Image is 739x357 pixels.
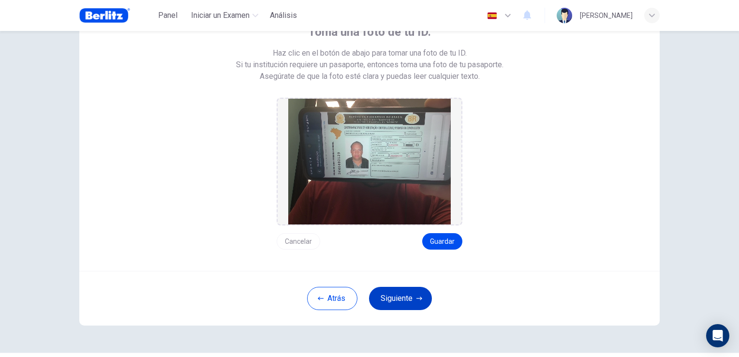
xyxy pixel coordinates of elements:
[79,6,130,25] img: Berlitz Brasil logo
[486,12,498,19] img: es
[79,6,152,25] a: Berlitz Brasil logo
[158,10,177,21] span: Panel
[270,10,297,21] span: Análisis
[706,324,729,347] div: Open Intercom Messenger
[277,233,320,250] button: Cancelar
[260,71,480,82] span: Asegúrate de que la foto esté clara y puedas leer cualquier texto.
[307,287,357,310] button: Atrás
[266,7,301,24] div: Necesitas una licencia para acceder a este contenido
[152,7,183,24] button: Panel
[288,99,451,224] img: preview screemshot
[580,10,633,21] div: [PERSON_NAME]
[266,7,301,24] button: Análisis
[369,287,432,310] button: Siguiente
[557,8,572,23] img: Profile picture
[422,233,462,250] button: Guardar
[236,47,503,71] span: Haz clic en el botón de abajo para tomar una foto de tu ID. Si tu institución requiere un pasapor...
[308,24,431,40] span: Toma una foto de tu ID.
[187,7,262,24] button: Iniciar un Examen
[191,10,250,21] span: Iniciar un Examen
